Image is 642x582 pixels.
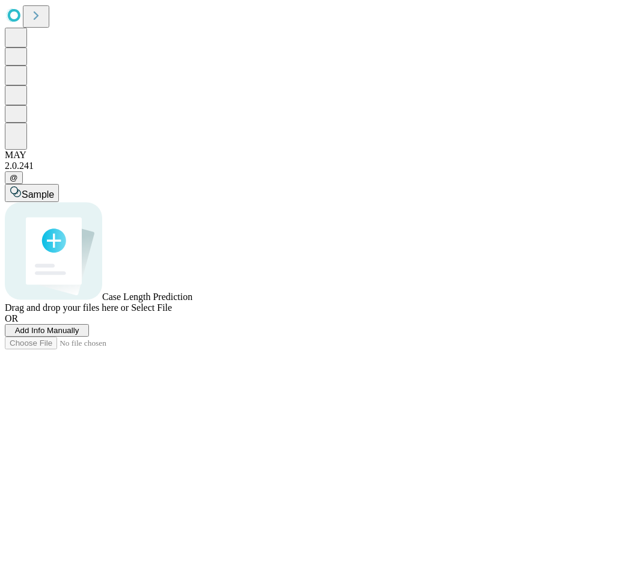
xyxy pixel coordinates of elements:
span: @ [10,173,18,182]
span: Add Info Manually [15,326,79,335]
button: @ [5,171,23,184]
button: Sample [5,184,59,202]
button: Add Info Manually [5,324,89,337]
span: Select File [131,302,172,313]
div: MAY [5,150,637,161]
div: 2.0.241 [5,161,637,171]
span: Sample [22,189,54,200]
span: Drag and drop your files here or [5,302,129,313]
span: Case Length Prediction [102,292,192,302]
span: OR [5,313,18,323]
